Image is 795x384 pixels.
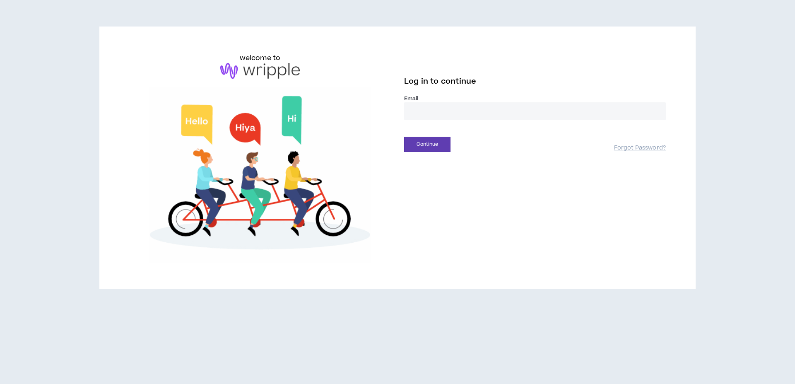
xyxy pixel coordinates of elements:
a: Forgot Password? [614,144,666,152]
span: Log in to continue [404,76,476,87]
img: logo-brand.png [220,63,300,79]
img: Welcome to Wripple [129,87,391,263]
label: Email [404,95,666,102]
h6: welcome to [240,53,281,63]
button: Continue [404,137,450,152]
